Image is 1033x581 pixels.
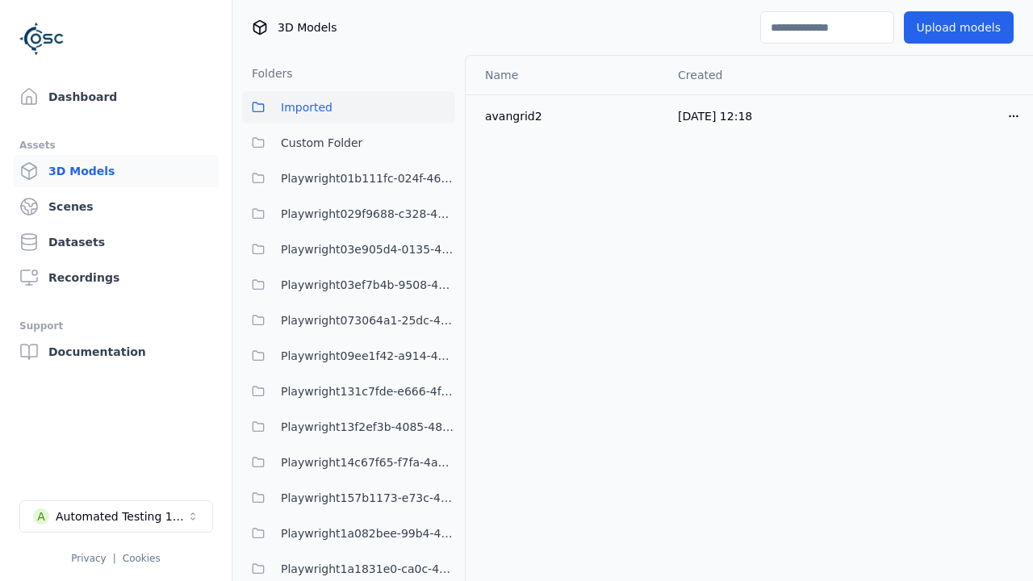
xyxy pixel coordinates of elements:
[281,346,455,366] span: Playwright09ee1f42-a914-43b3-abf1-e7ca57cf5f96
[242,65,293,82] h3: Folders
[281,559,455,579] span: Playwright1a1831e0-ca0c-4e14-bc08-f87064ef1ded
[281,133,362,153] span: Custom Folder
[281,524,455,543] span: Playwright1a082bee-99b4-4375-8133-1395ef4c0af5
[278,19,337,36] span: 3D Models
[281,169,455,188] span: Playwright01b111fc-024f-466d-9bae-c06bfb571c6d
[242,446,455,479] button: Playwright14c67f65-f7fa-4a69-9dce-fa9a259dcaa1
[19,136,212,155] div: Assets
[242,233,455,265] button: Playwright03e905d4-0135-4922-94e2-0c56aa41bf04
[13,261,219,294] a: Recordings
[281,311,455,330] span: Playwright073064a1-25dc-42be-bd5d-9b023c0ea8dd
[281,488,455,508] span: Playwright157b1173-e73c-4808-a1ac-12e2e4cec217
[242,198,455,230] button: Playwright029f9688-c328-482d-9c42-3b0c529f8514
[242,517,455,550] button: Playwright1a082bee-99b4-4375-8133-1395ef4c0af5
[242,340,455,372] button: Playwright09ee1f42-a914-43b3-abf1-e7ca57cf5f96
[33,508,49,525] div: A
[242,375,455,408] button: Playwright131c7fde-e666-4f3e-be7e-075966dc97bc
[19,500,213,533] button: Select a workspace
[56,508,186,525] div: Automated Testing 1 - Playwright
[242,162,455,194] button: Playwright01b111fc-024f-466d-9bae-c06bfb571c6d
[242,304,455,336] button: Playwright073064a1-25dc-42be-bd5d-9b023c0ea8dd
[242,269,455,301] button: Playwright03ef7b4b-9508-47f0-8afd-5e0ec78663fc
[123,553,161,564] a: Cookies
[242,127,455,159] button: Custom Folder
[13,336,219,368] a: Documentation
[904,11,1014,44] button: Upload models
[466,56,665,94] th: Name
[13,81,219,113] a: Dashboard
[13,226,219,258] a: Datasets
[242,91,455,123] button: Imported
[13,155,219,187] a: 3D Models
[281,98,332,117] span: Imported
[281,453,455,472] span: Playwright14c67f65-f7fa-4a69-9dce-fa9a259dcaa1
[19,316,212,336] div: Support
[281,275,455,295] span: Playwright03ef7b4b-9508-47f0-8afd-5e0ec78663fc
[19,16,65,61] img: Logo
[281,204,455,224] span: Playwright029f9688-c328-482d-9c42-3b0c529f8514
[13,190,219,223] a: Scenes
[281,240,455,259] span: Playwright03e905d4-0135-4922-94e2-0c56aa41bf04
[665,56,848,94] th: Created
[281,382,455,401] span: Playwright131c7fde-e666-4f3e-be7e-075966dc97bc
[242,482,455,514] button: Playwright157b1173-e73c-4808-a1ac-12e2e4cec217
[678,110,752,123] span: [DATE] 12:18
[281,417,455,437] span: Playwright13f2ef3b-4085-48b8-a429-2a4839ebbf05
[113,553,116,564] span: |
[485,108,652,124] div: avangrid2
[71,553,106,564] a: Privacy
[242,411,455,443] button: Playwright13f2ef3b-4085-48b8-a429-2a4839ebbf05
